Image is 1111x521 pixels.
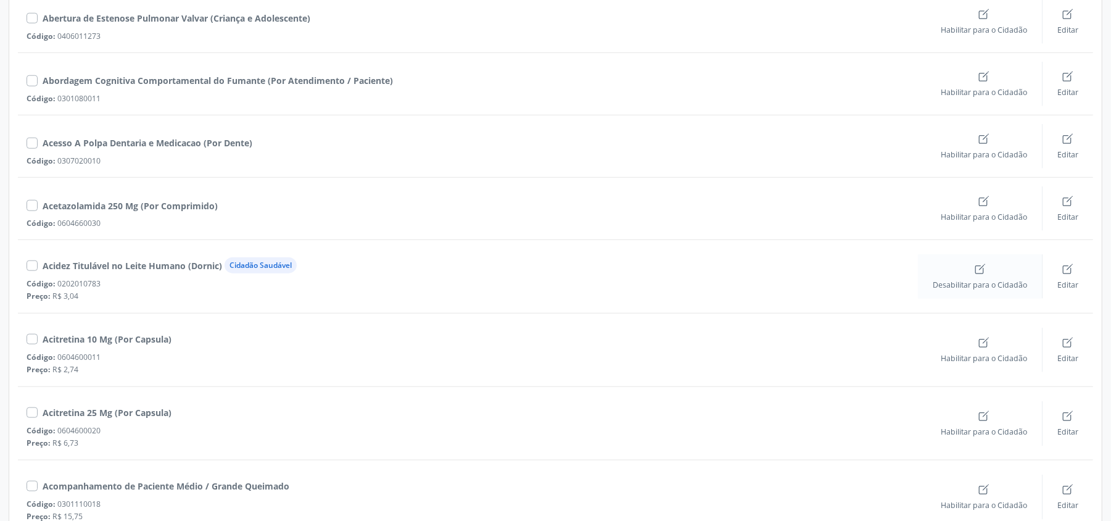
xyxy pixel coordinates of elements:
[978,195,990,207] ion-icon: create outline
[978,336,990,349] ion-icon: create outline
[27,218,56,228] span: Código:
[941,25,1027,35] span: Habilitar para o Cidadão
[978,410,990,422] ion-icon: create outline
[1062,8,1074,20] ion-icon: create outline
[933,280,1027,290] span: Desabilitar para o Cidadão
[43,480,289,493] div: Acompanhamento de Paciente Médio / Grande Queimado
[229,260,292,271] div: Cidadão Saudável
[27,31,56,41] span: Código:
[1057,212,1078,222] span: Editar
[978,133,990,145] ion-icon: create outline
[27,499,926,509] div: 0301110018
[27,31,926,41] div: 0406011273
[43,74,393,87] div: Abordagem Cognitiva Comportamental do Fumante (Por Atendimento / Paciente)
[974,263,986,275] ion-icon: create outline
[43,333,171,346] div: Acitretina 10 Mg (Por Capsula)
[53,364,79,375] span: R$ 2,74
[27,425,926,436] div: 0604600020
[225,257,297,273] div: Procedimento habilitado para o Cidadão Saudável
[43,259,222,272] div: Acidez Titulável no Leite Humano (Dornic)
[27,438,51,448] span: Preço:
[1062,263,1074,275] ion-icon: create outline
[978,70,990,83] ion-icon: create outline
[941,427,1027,437] span: Habilitar para o Cidadão
[27,278,918,289] div: 0202010783
[1062,70,1074,83] ion-icon: create outline
[27,93,56,104] span: Código:
[1057,500,1078,511] span: Editar
[27,364,51,375] span: Preço:
[53,438,79,448] span: R$ 6,73
[27,93,926,104] div: 0301080011
[1062,195,1074,207] ion-icon: create outline
[1057,427,1078,437] span: Editar
[941,500,1027,511] span: Habilitar para o Cidadão
[27,425,56,436] span: Código:
[941,212,1027,222] span: Habilitar para o Cidadão
[1057,25,1078,35] span: Editar
[43,12,310,25] div: Abertura de Estenose Pulmonar Valvar (Criança e Adolescente)
[43,136,252,149] div: Acesso A Polpa Dentaria e Medicacao (Por Dente)
[27,352,926,362] div: 0604600011
[1057,353,1078,364] span: Editar
[43,406,171,419] div: Acitretina 25 Mg (Por Capsula)
[1062,336,1074,349] ion-icon: create outline
[27,352,56,362] span: Código:
[941,149,1027,160] span: Habilitar para o Cidadão
[27,499,56,509] span: Código:
[1057,87,1078,98] span: Editar
[27,291,51,301] span: Preço:
[1057,149,1078,160] span: Editar
[43,199,218,212] div: Acetazolamida 250 Mg (Por Comprimido)
[1062,410,1074,422] ion-icon: create outline
[27,156,926,166] div: 0307020010
[1062,483,1074,496] ion-icon: create outline
[1057,280,1078,290] span: Editar
[941,353,1027,364] span: Habilitar para o Cidadão
[27,156,56,166] span: Código:
[27,218,926,228] div: 0604660030
[53,291,79,301] span: R$ 3,04
[941,87,1027,98] span: Habilitar para o Cidadão
[978,483,990,496] ion-icon: create outline
[27,278,56,289] span: Código:
[1062,133,1074,145] ion-icon: create outline
[978,8,990,20] ion-icon: create outline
